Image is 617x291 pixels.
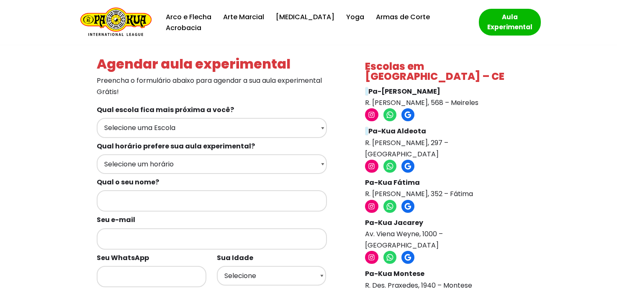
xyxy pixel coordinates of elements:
[365,218,423,227] strong: Pa-Kua Jacarey
[97,177,159,187] b: Qual o seu nome?
[365,86,516,108] p: R. [PERSON_NAME], 568 – Meireles
[217,253,253,263] b: Sua Idade
[365,178,420,187] strong: Pa-Kua Fátima
[97,215,135,225] b: Seu e-mail
[368,87,440,96] strong: Pa-[PERSON_NAME]
[166,11,211,23] a: Arco e Flecha
[276,11,334,23] a: [MEDICAL_DATA]
[97,57,339,71] h4: Agendar aula experimental
[164,11,466,33] div: Menu primário
[97,141,255,151] b: Qual horário prefere sua aula experimental?
[365,61,516,82] h4: Escolas em [GEOGRAPHIC_DATA] – CE
[365,268,516,291] p: R. Des. Praxedes, 1940 – Montese
[97,105,234,115] b: Qual escola fica mais próxima a você?
[365,125,516,160] p: R. [PERSON_NAME], 297 – [GEOGRAPHIC_DATA]
[376,11,430,23] a: Armas de Corte
[479,9,541,36] a: Aula Experimental
[365,217,516,251] p: Av. Viena Weyne, 1000 – [GEOGRAPHIC_DATA]
[365,177,516,199] p: R. [PERSON_NAME], 352 – Fátima
[97,253,149,263] b: Seu WhatsApp
[166,22,201,33] a: Acrobacia
[365,269,424,278] strong: Pa-Kua Montese
[368,126,426,136] strong: Pa-Kua Aldeota
[223,11,264,23] a: Arte Marcial
[76,8,152,37] a: Escola de Conhecimentos Orientais Pa-Kua Uma escola para toda família
[346,11,364,23] a: Yoga
[97,75,339,97] p: Preencha o formulário abaixo para agendar a sua aula experimental Grátis!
